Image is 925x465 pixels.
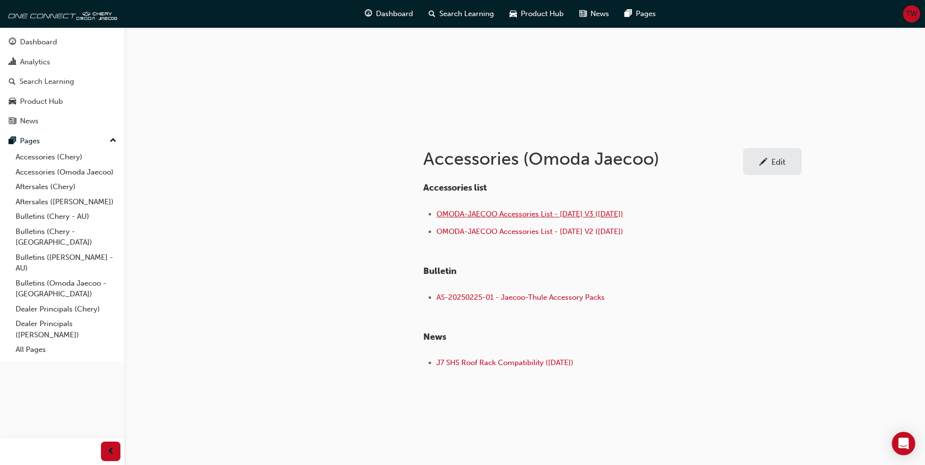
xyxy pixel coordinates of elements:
a: Search Learning [4,73,120,91]
span: search-icon [9,77,16,86]
a: Aftersales ([PERSON_NAME]) [12,194,120,210]
span: Product Hub [521,8,564,19]
span: prev-icon [107,446,115,458]
span: up-icon [110,135,117,147]
a: Accessories (Omoda Jaecoo) [12,165,120,180]
img: oneconnect [5,4,117,23]
a: Accessories (Chery) [12,150,120,165]
div: Product Hub [20,96,63,107]
button: Pages [4,132,120,150]
a: Dealer Principals ([PERSON_NAME]) [12,316,120,342]
a: pages-iconPages [617,4,664,24]
a: J7 SHS Roof Rack Compatibility ([DATE]) [436,358,573,367]
a: OMODA-JAECOO Accessories List - [DATE] V3 ([DATE]) [436,210,623,218]
button: DashboardAnalyticsSearch LearningProduct HubNews [4,31,120,132]
a: Bulletins (Chery - [GEOGRAPHIC_DATA]) [12,224,120,250]
div: Dashboard [20,37,57,48]
span: Bulletin [423,266,456,276]
div: Open Intercom Messenger [892,432,915,455]
div: Pages [20,136,40,147]
span: News [590,8,609,19]
a: All Pages [12,342,120,357]
span: Dashboard [376,8,413,19]
span: news-icon [9,117,16,126]
a: car-iconProduct Hub [502,4,571,24]
span: Pages [636,8,656,19]
div: Search Learning [20,76,74,87]
span: car-icon [9,97,16,106]
a: Product Hub [4,93,120,111]
a: Bulletins (Chery - AU) [12,209,120,224]
div: News [20,116,39,127]
a: guage-iconDashboard [357,4,421,24]
div: Edit [771,157,786,167]
a: Dealer Principals (Chery) [12,302,120,317]
a: AS-20250225-01 - Jaecoo-Thule Accessory Packs [436,293,605,302]
span: guage-icon [9,38,16,47]
a: Aftersales (Chery) [12,179,120,194]
a: Analytics [4,53,120,71]
a: News [4,112,120,130]
a: OMODA-JAECOO Accessories List - [DATE] V2 ([DATE]) [436,227,623,236]
span: Accessories list [423,182,487,193]
a: search-iconSearch Learning [421,4,502,24]
button: TW [903,5,920,22]
a: news-iconNews [571,4,617,24]
span: pages-icon [9,137,16,146]
h1: Accessories (Omoda Jaecoo) [423,148,743,170]
span: TW [906,8,917,19]
a: Dashboard [4,33,120,51]
a: Edit [743,148,802,175]
span: pencil-icon [759,158,768,168]
div: Analytics [20,57,50,68]
span: news-icon [579,8,587,20]
a: Bulletins (Omoda Jaecoo - [GEOGRAPHIC_DATA]) [12,276,120,302]
span: pages-icon [625,8,632,20]
span: search-icon [429,8,435,20]
a: Bulletins ([PERSON_NAME] - AU) [12,250,120,276]
span: chart-icon [9,58,16,67]
span: Search Learning [439,8,494,19]
span: car-icon [510,8,517,20]
span: ​News [423,331,446,342]
span: guage-icon [365,8,372,20]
